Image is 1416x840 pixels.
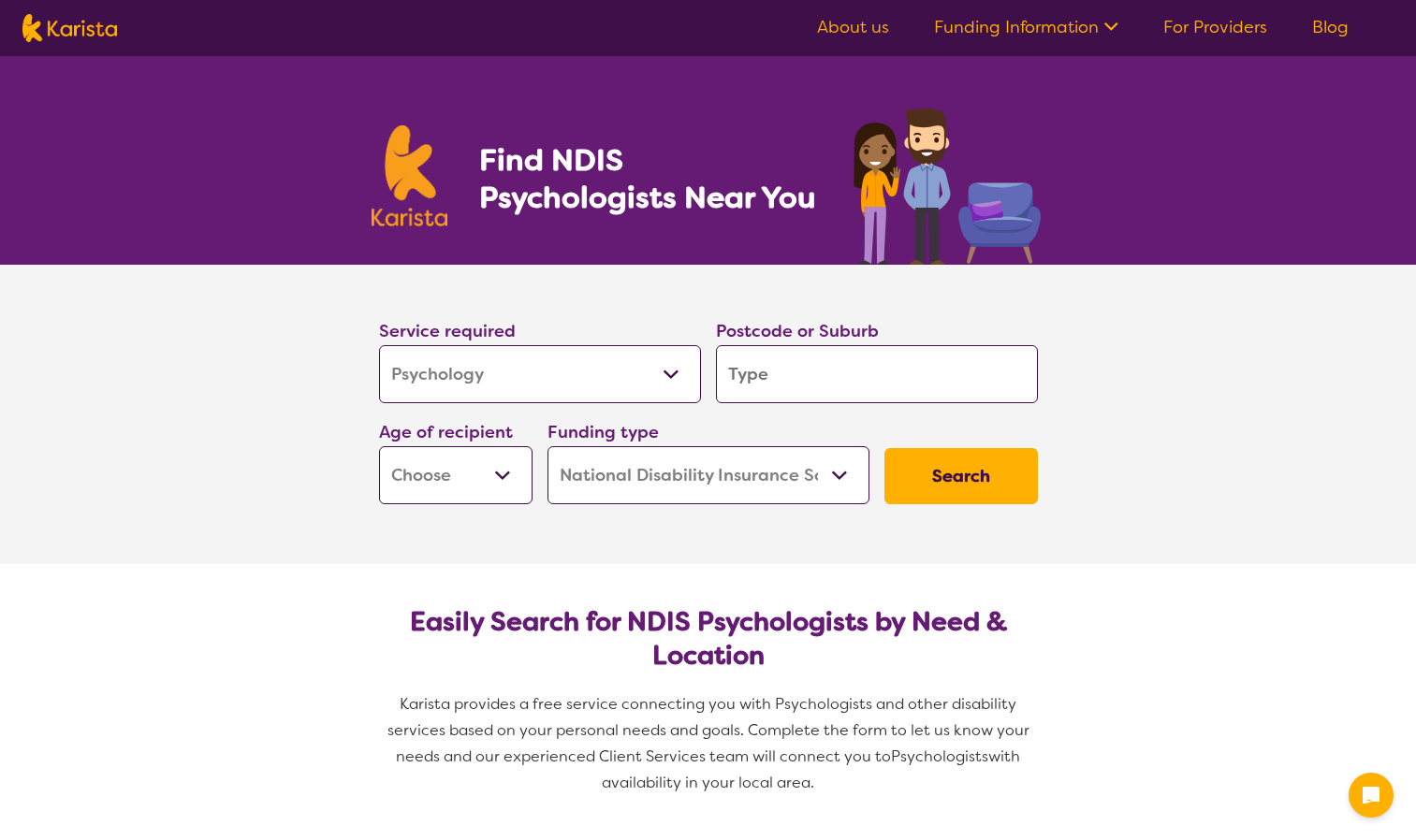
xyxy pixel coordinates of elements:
[22,14,117,42] img: Karista logo
[716,320,879,342] label: Postcode or Suburb
[387,694,1033,766] span: Karista provides a free service connecting you with Psychologists and other disability services b...
[547,421,659,443] label: Funding type
[891,746,988,766] span: Psychologists
[847,101,1045,265] img: psychology
[394,605,1023,673] h2: Easily Search for NDIS Psychologists by Need & Location
[716,345,1038,403] input: Type
[1312,16,1349,38] a: Blog
[372,125,448,226] img: Karista logo
[479,141,825,216] h1: Find NDIS Psychologists Near You
[817,16,889,38] a: About us
[379,421,513,443] label: Age of recipient
[379,320,516,342] label: Service required
[884,448,1038,504] button: Search
[934,16,1118,38] a: Funding Information
[1163,16,1267,38] a: For Providers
